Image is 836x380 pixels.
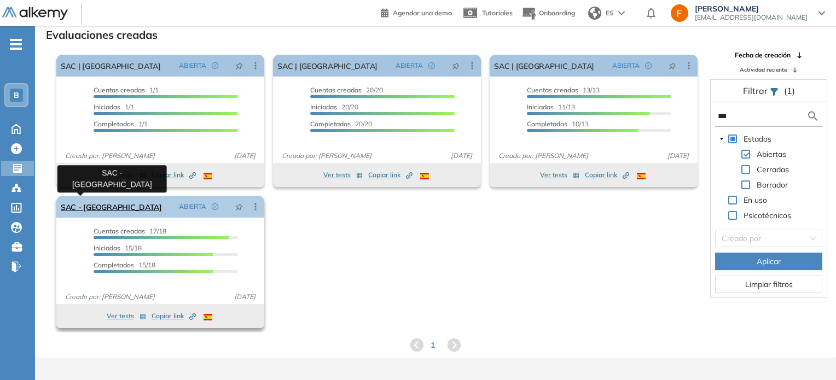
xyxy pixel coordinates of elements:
[740,66,787,74] span: Actividad reciente
[527,103,575,111] span: 11/13
[637,173,646,179] img: ESP
[695,13,808,22] span: [EMAIL_ADDRESS][DOMAIN_NAME]
[393,9,452,17] span: Agendar una demo
[277,55,378,77] a: SAC | [GEOGRAPHIC_DATA]
[540,168,579,182] button: Ver tests
[757,255,781,267] span: Aplicar
[719,136,724,142] span: caret-down
[645,62,652,69] span: check-circle
[741,194,769,207] span: En uso
[741,132,774,145] span: Estados
[61,292,159,302] span: Creado por: [PERSON_NAME]
[235,202,243,211] span: pushpin
[527,86,600,94] span: 13/13
[94,103,134,111] span: 1/1
[14,91,19,100] span: B
[618,11,625,15] img: arrow
[695,4,808,13] span: [PERSON_NAME]
[396,61,423,71] span: ABIERTA
[482,9,513,17] span: Tutoriales
[744,134,771,144] span: Estados
[715,253,822,270] button: Aplicar
[585,170,629,180] span: Copiar link
[663,151,693,161] span: [DATE]
[368,168,413,182] button: Copiar link
[46,28,158,42] h3: Evaluaciones creadas
[152,309,196,323] button: Copiar link
[94,120,148,128] span: 1/1
[428,62,435,69] span: check-circle
[310,103,337,111] span: Iniciadas
[741,209,793,222] span: Psicotécnicos
[527,120,589,128] span: 10/13
[94,103,120,111] span: Iniciadas
[444,57,468,74] button: pushpin
[757,180,788,190] span: Borrador
[94,120,134,128] span: Completados
[204,314,212,320] img: ESP
[230,292,260,302] span: [DATE]
[585,168,629,182] button: Copiar link
[743,85,770,96] span: Filtrar
[323,168,363,182] button: Ver tests
[452,61,460,70] span: pushpin
[521,2,575,25] button: Onboarding
[94,261,134,269] span: Completados
[107,309,146,323] button: Ver tests
[179,61,206,71] span: ABIERTA
[527,120,567,128] span: Completados
[735,50,791,60] span: Fecha de creación
[152,168,196,182] button: Copiar link
[212,203,218,210] span: check-circle
[204,173,212,179] img: ESP
[420,173,429,179] img: ESP
[757,149,786,159] span: Abiertas
[94,244,142,252] span: 15/18
[527,103,554,111] span: Iniciadas
[381,5,452,19] a: Agendar una demo
[310,120,372,128] span: 20/20
[152,170,196,180] span: Copiar link
[757,165,789,174] span: Cerradas
[212,62,218,69] span: check-circle
[606,8,614,18] span: ES
[754,148,788,161] span: Abiertas
[152,311,196,321] span: Copiar link
[715,276,822,293] button: Limpiar filtros
[310,120,351,128] span: Completados
[2,7,68,21] img: Logo
[431,340,435,351] span: 1
[612,61,640,71] span: ABIERTA
[61,55,161,77] a: SAC | [GEOGRAPHIC_DATA]
[539,9,575,17] span: Onboarding
[227,57,251,74] button: pushpin
[494,55,594,77] a: SAC | [GEOGRAPHIC_DATA]
[310,103,358,111] span: 20/20
[784,84,795,97] span: (1)
[660,57,684,74] button: pushpin
[754,163,791,176] span: Cerradas
[588,7,601,20] img: world
[57,165,167,192] div: SAC - [GEOGRAPHIC_DATA]
[227,198,251,215] button: pushpin
[446,151,477,161] span: [DATE]
[494,151,593,161] span: Creado por: [PERSON_NAME]
[310,86,362,94] span: Cuentas creadas
[744,211,791,220] span: Psicotécnicos
[179,202,206,212] span: ABIERTA
[277,151,376,161] span: Creado por: [PERSON_NAME]
[94,86,159,94] span: 1/1
[61,196,162,218] a: SAC - [GEOGRAPHIC_DATA]
[61,151,159,161] span: Creado por: [PERSON_NAME]
[754,178,790,191] span: Borrador
[527,86,578,94] span: Cuentas creadas
[94,227,166,235] span: 17/18
[745,278,793,290] span: Limpiar filtros
[94,244,120,252] span: Iniciadas
[235,61,243,70] span: pushpin
[94,86,145,94] span: Cuentas creadas
[94,227,145,235] span: Cuentas creadas
[230,151,260,161] span: [DATE]
[669,61,676,70] span: pushpin
[368,170,413,180] span: Copiar link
